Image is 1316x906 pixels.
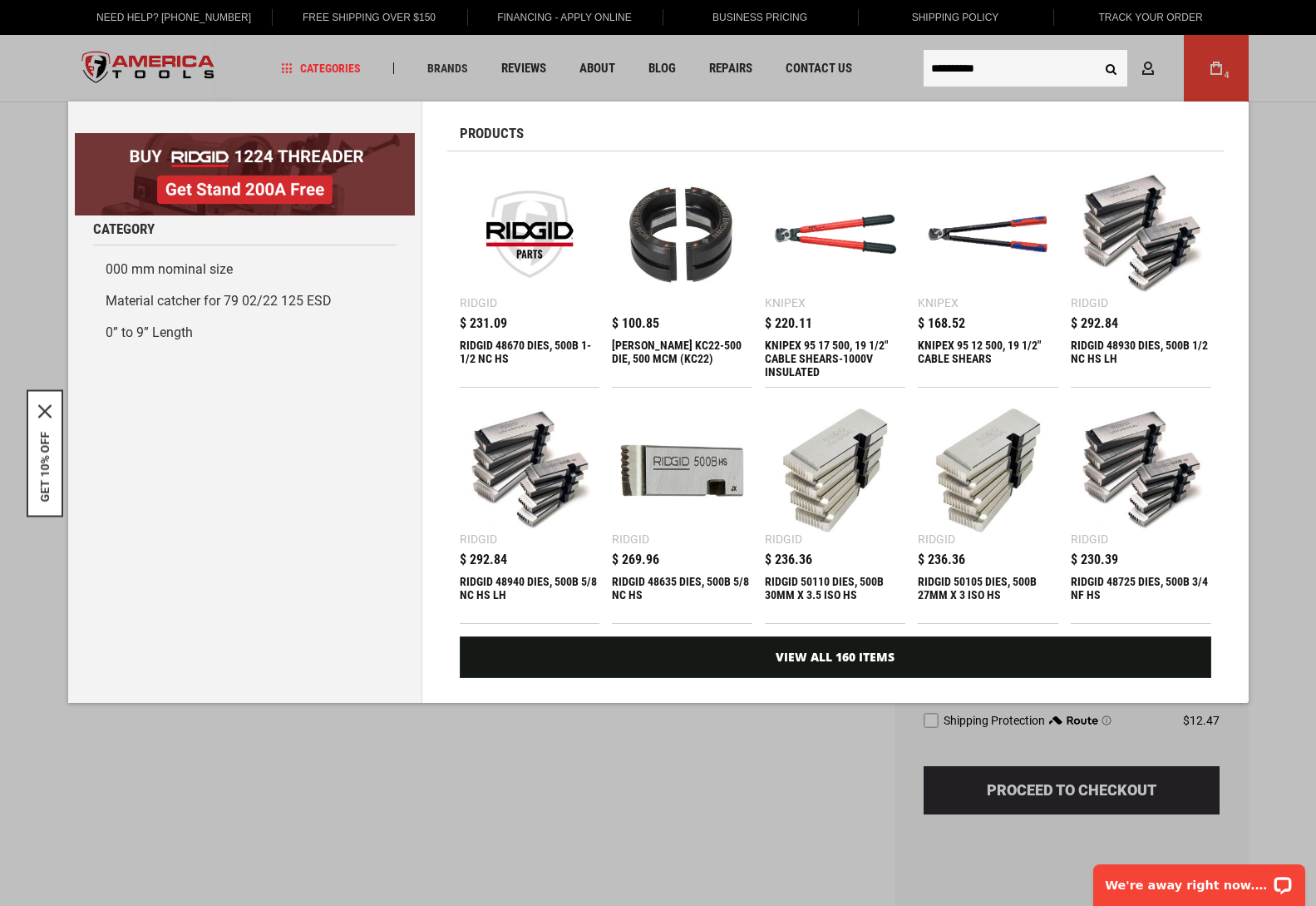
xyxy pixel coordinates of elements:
img: RIDGID 50110 DIES, 500B 30MM X 3.5 ISO HS [773,408,897,532]
a: RIDGID 48635 DIES, 500B 5/8 NC HS Ridgid $ 269.96 RIDGID 48635 DIES, 500B 5/8 NC HS [612,400,752,623]
a: RIDGID 48940 DIES, 500B 5/8 NC HS LH Ridgid $ 292.84 RIDGID 48940 DIES, 500B 5/8 NC HS LH [460,400,600,623]
img: RIDGID 48670 DIES, 500B 1-1/2 NC HS [468,172,592,296]
a: RIDGID 48725 DIES, 500B 3/4 NF HS Ridgid $ 230.39 RIDGID 48725 DIES, 500B 3/4 NF HS [1071,400,1211,623]
a: 000 mm nominal size [93,254,397,285]
span: $ 236.36 [765,553,812,567]
div: KNIPEX 95 12 500, 19 1/2 [918,339,1058,379]
span: $ 168.52 [918,317,965,330]
a: RIDGID 48930 DIES, 500B 1/2 NC HS LH Ridgid $ 292.84 RIDGID 48930 DIES, 500B 1/2 NC HS LH [1071,164,1211,387]
button: GET 10% OFF [38,431,52,502]
a: Categories [274,57,368,80]
a: 0” to 9” Length [93,317,397,349]
span: Brands [427,62,468,74]
a: Material catcher for 79 02/22 125 ESD [93,285,397,317]
span: Category [93,222,155,236]
svg: close icon [38,404,52,418]
div: RIDGID 50105 DIES, 500B 27MM X 3 ISO HS [918,575,1058,615]
img: RIDGID 48940 DIES, 500B 5/8 NC HS LH [468,408,592,532]
button: Search [1096,52,1127,84]
img: RIDGID 48725 DIES, 500B 3/4 NF HS [1079,408,1203,532]
iframe: LiveChat chat widget [1082,854,1316,906]
span: $ 236.36 [918,553,965,567]
div: RIDGID 48635 DIES, 500B 5/8 NC HS [612,575,752,615]
span: $ 220.11 [765,317,812,330]
img: GREENLEE KC22-500 DIE, 500 MCM (KC22) [620,172,744,296]
img: RIDGID 48635 DIES, 500B 5/8 NC HS [620,408,744,532]
span: Categories [281,62,361,74]
a: Brands [420,57,476,80]
div: RIDGID 48930 DIES, 500B 1/2 NC HS LH [1071,339,1211,379]
div: Ridgid [1071,533,1108,545]
button: Close [38,404,52,418]
a: View All 160 Items [460,636,1211,678]
span: $ 100.85 [612,317,659,330]
img: BOGO: Buy RIDGID® 1224 Threader, Get Stand 200A Free! [75,133,415,215]
span: Products [460,126,524,141]
div: RIDGID 50110 DIES, 500B 30MM X 3.5 ISO HS [765,575,905,615]
div: Knipex [765,297,806,309]
div: KNIPEX 95 17 500, 19 1/2 [765,339,905,379]
a: RIDGID 48670 DIES, 500B 1-1/2 NC HS Ridgid $ 231.09 RIDGID 48670 DIES, 500B 1-1/2 NC HS [460,164,600,387]
div: Ridgid [918,533,955,545]
img: KNIPEX 95 12 500, 19 1/2 [926,172,1050,296]
a: GREENLEE KC22-500 DIE, 500 MCM (KC22) $ 100.85 [PERSON_NAME] KC22-500 DIE, 500 MCM (KC22) [612,164,752,387]
img: RIDGID 48930 DIES, 500B 1/2 NC HS LH [1079,172,1203,296]
span: $ 230.39 [1071,553,1118,567]
a: KNIPEX 95 17 500, 19 1/2 Knipex $ 220.11 KNIPEX 95 17 500, 19 1/2" CABLE SHEARS-1000V INSULATED [765,164,905,387]
div: RIDGID 48940 DIES, 500B 5/8 NC HS LH [460,575,600,615]
a: BOGO: Buy RIDGID® 1224 Threader, Get Stand 200A Free! [75,133,415,146]
span: $ 231.09 [460,317,507,330]
div: Ridgid [460,297,497,309]
div: Ridgid [612,533,649,545]
a: KNIPEX 95 12 500, 19 1/2 Knipex $ 168.52 KNIPEX 95 12 500, 19 1/2" CABLE SHEARS [918,164,1058,387]
div: RIDGID 48670 DIES, 500B 1-1/2 NC HS [460,339,600,379]
img: KNIPEX 95 17 500, 19 1/2 [773,172,897,296]
div: Knipex [918,297,959,309]
a: RIDGID 50105 DIES, 500B 27MM X 3 ISO HS Ridgid $ 236.36 RIDGID 50105 DIES, 500B 27MM X 3 ISO HS [918,400,1058,623]
a: RIDGID 50110 DIES, 500B 30MM X 3.5 ISO HS Ridgid $ 236.36 RIDGID 50110 DIES, 500B 30MM X 3.5 ISO HS [765,400,905,623]
span: $ 269.96 [612,553,659,567]
img: RIDGID 50105 DIES, 500B 27MM X 3 ISO HS [926,408,1050,532]
div: RIDGID 48725 DIES, 500B 3/4 NF HS [1071,575,1211,615]
div: Ridgid [1071,297,1108,309]
div: Ridgid [460,533,497,545]
div: Ridgid [765,533,802,545]
div: GREENLEE KC22-500 DIE, 500 MCM (KC22) [612,339,752,379]
span: $ 292.84 [460,553,507,567]
span: $ 292.84 [1071,317,1118,330]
